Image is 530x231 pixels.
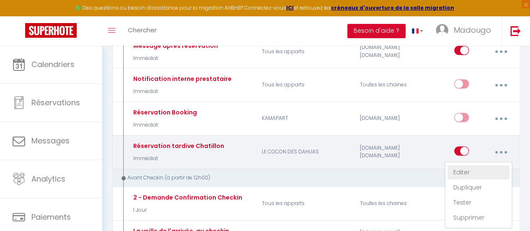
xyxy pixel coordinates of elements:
p: Immédiat [131,88,232,96]
div: Réservation Booking [131,108,197,117]
a: Editer [447,165,509,179]
div: Avant Checkin (à partir de 12h00) [120,174,504,182]
span: Paiements [31,212,71,222]
div: [DOMAIN_NAME] [DOMAIN_NAME] [354,140,420,164]
div: [DOMAIN_NAME] [354,106,420,131]
p: Tous les apparts [256,191,354,215]
div: Toutes les chaines [354,191,420,215]
span: Calendriers [31,59,75,70]
button: Besoin d'aide ? [347,24,406,38]
span: Analytics [31,174,65,184]
p: Immédiat [131,121,197,129]
a: créneaux d'ouverture de la salle migration [331,4,454,11]
a: Dupliquer [447,180,509,195]
span: Chercher [128,26,157,34]
p: Tous les apparts [256,73,354,97]
div: Réservation tardive Chatillon [131,141,224,151]
div: Notification interne prestataire [131,74,232,83]
p: 1 Jour [131,206,242,214]
span: Réservations [31,97,80,108]
div: [DOMAIN_NAME] [DOMAIN_NAME] [354,39,420,64]
span: Madougo [454,25,491,35]
span: Messages [31,135,70,146]
p: Immédiat [131,55,218,62]
img: ... [436,24,448,36]
div: Toutes les chaines [354,73,420,97]
p: Immédiat [131,155,224,163]
p: KAMAPART [256,106,354,131]
a: Chercher [122,16,163,46]
a: ... Madougo [429,16,502,46]
p: LE COCON DES DAHLIAS [256,140,354,164]
img: Super Booking [25,23,77,38]
button: Ouvrir le widget de chat LiveChat [7,3,32,29]
img: logout [510,26,521,36]
p: Tous les apparts [256,39,354,64]
a: ICI [286,4,294,11]
a: Tester [447,195,509,210]
a: Supprimer [447,210,509,225]
div: 2 - Demande Confirmation Checkin [131,193,242,202]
